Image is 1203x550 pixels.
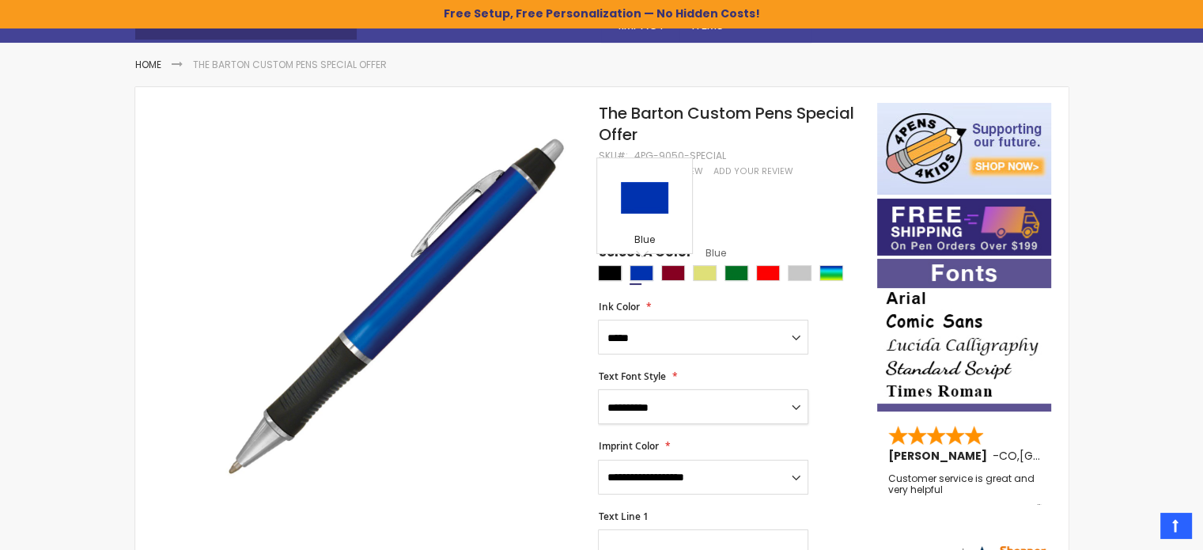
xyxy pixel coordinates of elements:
img: 4pens 4 kids [877,103,1051,195]
span: The Barton Custom Pens Special Offer [598,102,853,146]
img: barton_side_blue_2_1.jpg [215,126,577,487]
span: Select A Color [598,244,691,265]
div: Black [598,265,622,281]
div: 4PG-9050-SPECIAL [634,150,725,162]
div: Burgundy [661,265,685,281]
div: Customer service is great and very helpful [888,473,1042,507]
div: Blue [630,265,653,281]
span: CO [999,448,1017,464]
span: Text Line 1 [598,510,648,523]
a: Top [1160,513,1191,538]
span: - , [993,448,1136,464]
strong: SKU [598,149,627,162]
li: The Barton Custom Pens Special Offer [193,59,387,71]
span: Imprint Color [598,439,658,453]
div: Silver [788,265,811,281]
div: Gold [693,265,717,281]
span: [GEOGRAPHIC_DATA] [1020,448,1136,464]
div: Assorted [819,265,843,281]
span: Blue [691,246,725,260]
a: Add Your Review [713,165,793,177]
div: Blue [601,233,688,249]
span: Text Font Style [598,370,665,383]
div: Red [756,265,780,281]
img: Free shipping on orders over $199 [877,199,1051,256]
a: Home [135,58,161,71]
img: font-personalization-examples [877,259,1051,412]
div: Green [724,265,748,281]
span: [PERSON_NAME] [888,448,993,464]
span: Ink Color [598,300,639,313]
